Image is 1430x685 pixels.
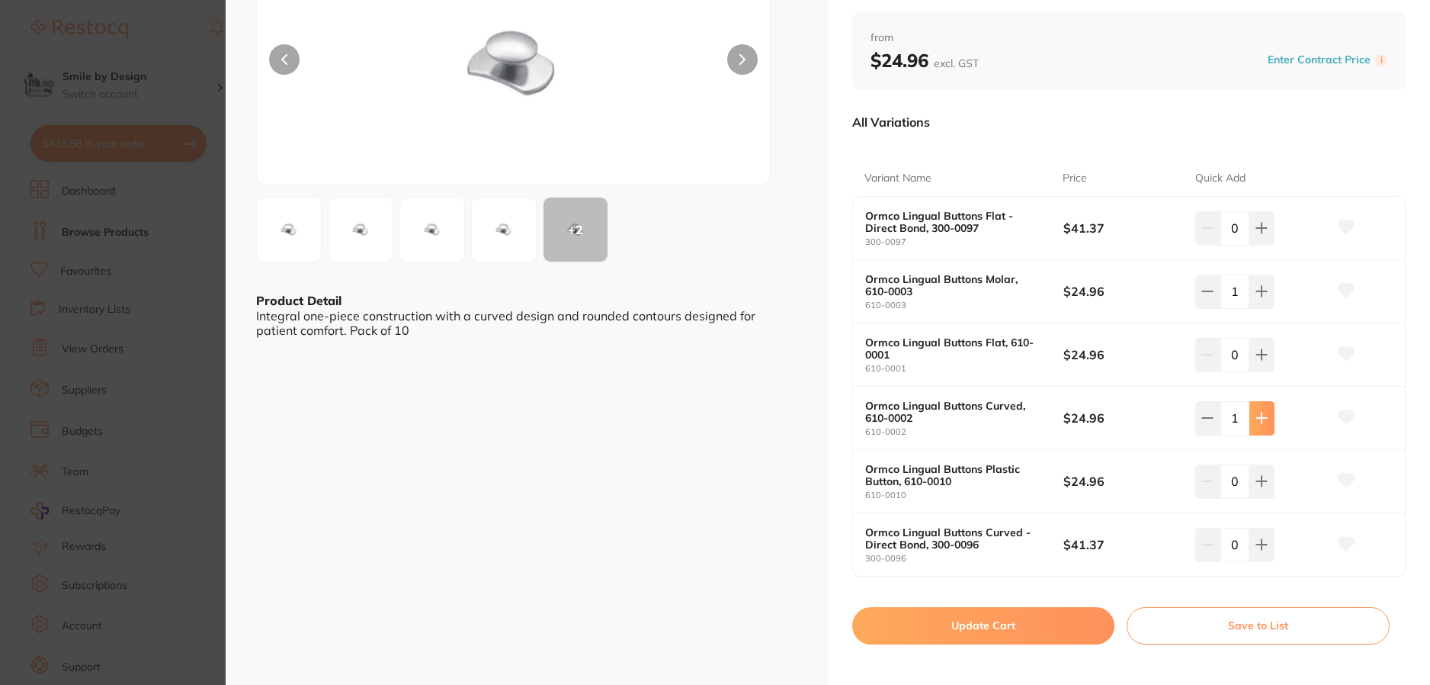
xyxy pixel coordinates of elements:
[1063,171,1087,186] p: Price
[871,31,1387,46] span: from
[543,198,608,262] div: + 2
[865,273,1044,297] b: Ormco Lingual Buttons Molar, 610-0003
[1063,346,1182,363] b: $24.96
[865,301,1063,310] small: 610-0003
[852,114,930,130] p: All Variations
[1063,473,1182,490] b: $24.96
[1063,410,1182,426] b: $24.96
[333,202,388,257] img: cGctNjEzNzA
[405,202,460,257] img: cGctNjEzNjc
[476,202,531,257] img: cGctNjEzNjg
[256,293,341,308] b: Product Detail
[934,56,979,70] span: excl. GST
[865,526,1044,551] b: Ormco Lingual Buttons Curved - Direct Bond, 300-0096
[865,237,1063,247] small: 300-0097
[865,490,1063,500] small: 610-0010
[852,607,1114,644] button: Update Cart
[865,364,1063,374] small: 610-0001
[1063,220,1182,236] b: $41.37
[1195,171,1246,186] p: Quick Add
[1063,536,1182,553] b: $41.37
[543,197,608,262] button: +2
[1375,54,1387,66] label: i
[864,171,931,186] p: Variant Name
[865,210,1044,234] b: Ormco Lingual Buttons Flat - Direct Bond, 300-0097
[865,463,1044,487] b: Ormco Lingual Buttons Plastic Button, 610-0010
[865,336,1044,361] b: Ormco Lingual Buttons Flat, 610-0001
[1127,607,1390,644] button: Save to List
[865,554,1063,564] small: 300-0096
[261,202,316,257] img: cGctNjEzNjY
[871,49,979,72] b: $24.96
[865,427,1063,437] small: 610-0002
[256,309,797,337] div: Integral one-piece construction with a curved design and rounded contours designed for patient co...
[865,400,1044,424] b: Ormco Lingual Buttons Curved, 610-0002
[1263,53,1375,67] button: Enter Contract Price
[1063,283,1182,300] b: $24.96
